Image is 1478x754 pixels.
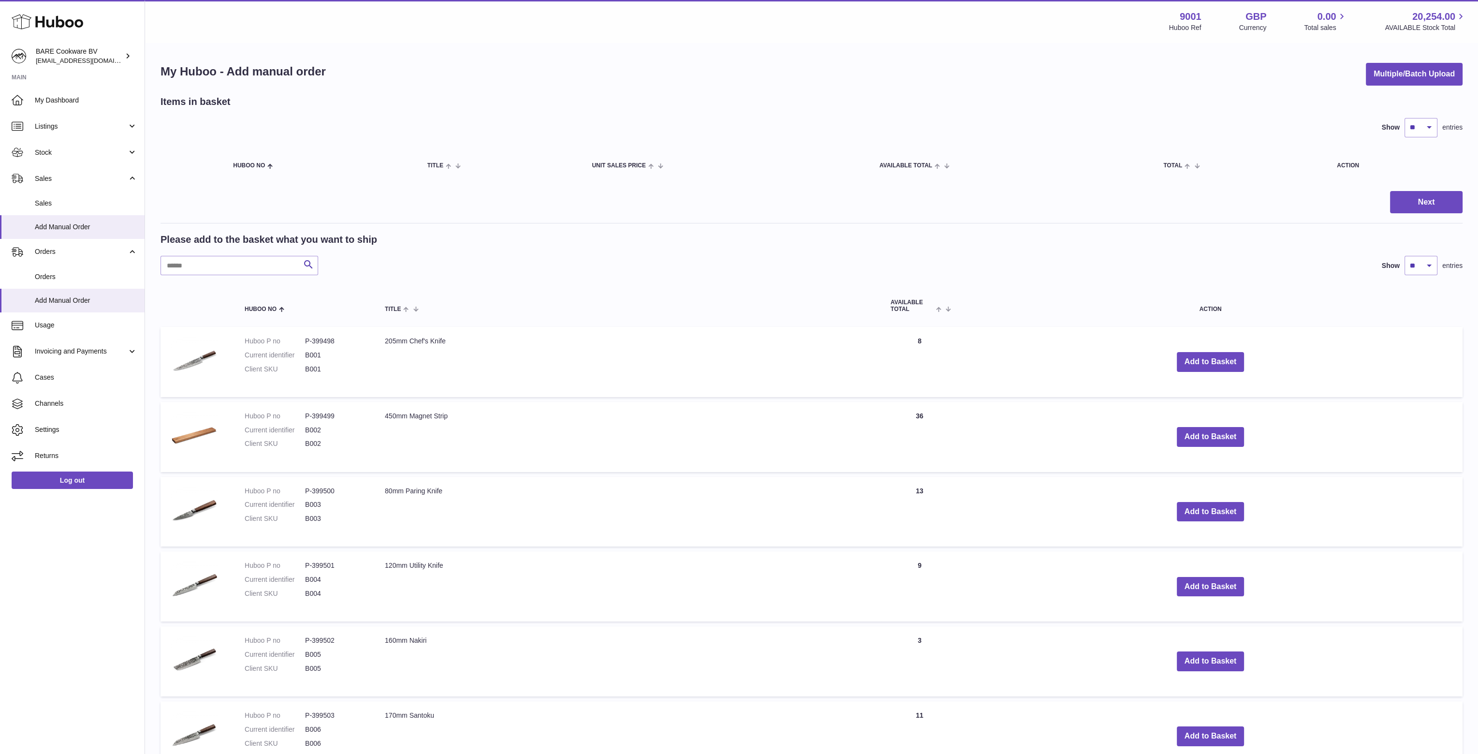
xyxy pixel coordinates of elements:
[375,402,881,472] td: 450mm Magnet Strip
[35,122,127,131] span: Listings
[245,337,305,346] dt: Huboo P no
[245,561,305,570] dt: Huboo P no
[1317,10,1336,23] span: 0.00
[1180,10,1201,23] strong: 9001
[305,439,366,448] dd: B002
[305,514,366,523] dd: B003
[881,327,958,397] td: 8
[245,711,305,720] dt: Huboo P no
[36,57,142,64] span: [EMAIL_ADDRESS][DOMAIN_NAME]
[305,636,366,645] dd: P-399502
[305,650,366,659] dd: B005
[375,626,881,696] td: 160mm Nakiri
[12,472,133,489] a: Log out
[1382,123,1400,132] label: Show
[35,347,127,356] span: Invoicing and Payments
[305,426,366,435] dd: B002
[305,487,366,496] dd: P-399500
[881,402,958,472] td: 36
[1304,23,1347,32] span: Total sales
[305,337,366,346] dd: P-399498
[161,64,326,79] h1: My Huboo - Add manual order
[161,95,231,108] h2: Items in basket
[245,412,305,421] dt: Huboo P no
[35,296,137,305] span: Add Manual Order
[245,306,277,312] span: Huboo no
[427,163,443,169] span: Title
[1442,261,1463,270] span: entries
[35,148,127,157] span: Stock
[36,47,123,65] div: BARE Cookware BV
[1366,63,1463,86] button: Multiple/Batch Upload
[245,575,305,584] dt: Current identifier
[305,711,366,720] dd: P-399503
[35,451,137,460] span: Returns
[233,163,265,169] span: Huboo no
[1442,123,1463,132] span: entries
[245,439,305,448] dt: Client SKU
[245,664,305,673] dt: Client SKU
[305,575,366,584] dd: B004
[1412,10,1455,23] span: 20,254.00
[245,636,305,645] dt: Huboo P no
[305,412,366,421] dd: P-399499
[1239,23,1267,32] div: Currency
[305,725,366,734] dd: B006
[1245,10,1266,23] strong: GBP
[35,373,137,382] span: Cases
[35,247,127,256] span: Orders
[305,589,366,598] dd: B004
[170,337,219,385] img: 205mm Chef's Knife
[1177,502,1244,522] button: Add to Basket
[305,561,366,570] dd: P-399501
[35,272,137,281] span: Orders
[891,299,934,312] span: AVAILABLE Total
[245,500,305,509] dt: Current identifier
[385,306,401,312] span: Title
[1382,261,1400,270] label: Show
[305,500,366,509] dd: B003
[1304,10,1347,32] a: 0.00 Total sales
[305,365,366,374] dd: B001
[35,399,137,408] span: Channels
[1163,163,1182,169] span: Total
[881,477,958,547] td: 13
[1390,191,1463,214] button: Next
[1385,23,1466,32] span: AVAILABLE Stock Total
[245,351,305,360] dt: Current identifier
[161,233,377,246] h2: Please add to the basket what you want to ship
[245,514,305,523] dt: Client SKU
[245,589,305,598] dt: Client SKU
[375,327,881,397] td: 205mm Chef's Knife
[1385,10,1466,32] a: 20,254.00 AVAILABLE Stock Total
[35,222,137,232] span: Add Manual Order
[305,351,366,360] dd: B001
[35,174,127,183] span: Sales
[1177,577,1244,597] button: Add to Basket
[245,365,305,374] dt: Client SKU
[12,49,26,63] img: info@barecookware.com
[1169,23,1201,32] div: Huboo Ref
[305,739,366,748] dd: B006
[958,290,1463,322] th: Action
[881,626,958,696] td: 3
[245,487,305,496] dt: Huboo P no
[1177,726,1244,746] button: Add to Basket
[592,163,645,169] span: Unit Sales Price
[375,477,881,547] td: 80mm Paring Knife
[245,426,305,435] dt: Current identifier
[170,487,219,535] img: 80mm Paring Knife
[245,725,305,734] dt: Current identifier
[170,412,219,460] img: 450mm Magnet Strip
[1177,427,1244,447] button: Add to Basket
[245,739,305,748] dt: Client SKU
[1177,651,1244,671] button: Add to Basket
[170,636,219,684] img: 160mm Nakiri
[881,551,958,621] td: 9
[1337,163,1453,169] div: Action
[245,650,305,659] dt: Current identifier
[1177,352,1244,372] button: Add to Basket
[879,163,932,169] span: AVAILABLE Total
[375,551,881,621] td: 120mm Utility Knife
[35,425,137,434] span: Settings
